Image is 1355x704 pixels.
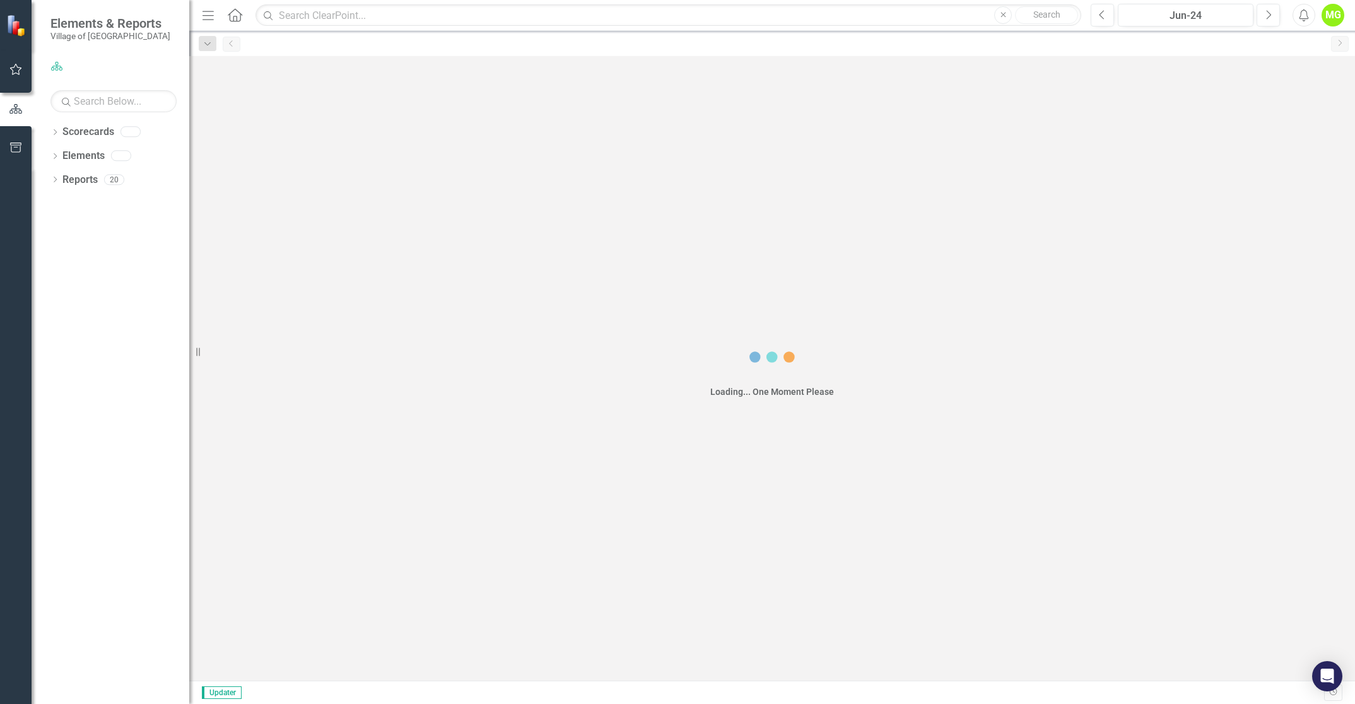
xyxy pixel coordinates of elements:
img: ClearPoint Strategy [6,14,28,36]
div: 20 [104,174,124,185]
div: Loading... One Moment Please [710,385,834,398]
a: Elements [62,149,105,163]
button: MG [1322,4,1344,26]
a: Scorecards [62,125,114,139]
input: Search Below... [50,90,177,112]
input: Search ClearPoint... [255,4,1081,26]
a: Reports [62,173,98,187]
span: Search [1033,9,1060,20]
button: Jun-24 [1118,4,1253,26]
div: Jun-24 [1122,8,1249,23]
div: Open Intercom Messenger [1312,661,1342,691]
span: Elements & Reports [50,16,170,31]
small: Village of [GEOGRAPHIC_DATA] [50,31,170,41]
button: Search [1015,6,1078,24]
span: Updater [202,686,242,699]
